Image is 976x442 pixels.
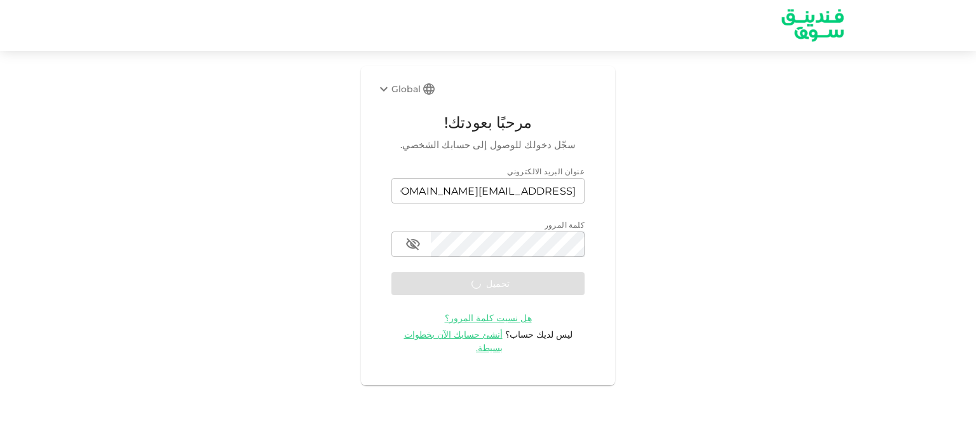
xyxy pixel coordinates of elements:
a: logo [775,1,850,50]
span: ليس لديك حساب؟ [505,329,573,340]
div: Global [376,81,421,97]
input: password [431,231,585,257]
input: email [391,178,585,204]
span: كلمة المرور [545,220,585,230]
span: عنوان البريد الالكتروني [507,167,585,176]
span: أنشئ حسابك الآن بخطوات بسيطة. [404,329,503,354]
span: سجّل دخولك للوصول إلى حسابك الشخصي. [391,137,585,153]
img: logo [765,1,860,50]
span: مرحبًا بعودتك! [391,111,585,135]
a: هل نسيت كلمة المرور؟ [445,312,532,324]
span: هل نسيت كلمة المرور؟ [445,312,532,324]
